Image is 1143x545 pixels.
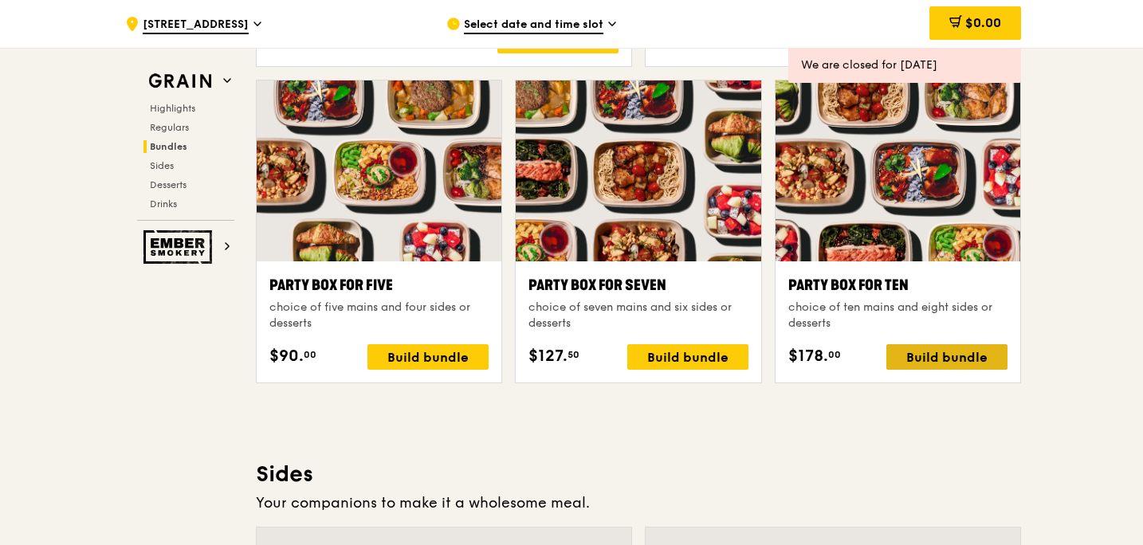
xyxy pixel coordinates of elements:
img: Ember Smokery web logo [143,230,217,264]
h3: Sides [256,460,1021,488]
span: $178. [788,344,828,368]
div: Party Box for Five [269,274,489,296]
div: We are closed for [DATE] [801,57,1008,73]
div: Build bundle [627,344,748,370]
span: Regulars [150,122,189,133]
span: 50 [568,348,579,361]
span: $127. [528,344,568,368]
span: Bundles [150,141,187,152]
div: Build bundle [497,28,619,53]
span: 00 [304,348,316,361]
span: Select date and time slot [464,17,603,34]
span: [STREET_ADDRESS] [143,17,249,34]
div: Build bundle [367,344,489,370]
span: Desserts [150,179,187,190]
div: Party Box for Ten [788,274,1007,296]
div: choice of ten mains and eight sides or desserts [788,300,1007,331]
div: choice of five mains and four sides or desserts [269,300,489,331]
div: choice of seven mains and six sides or desserts [528,300,748,331]
span: $0.00 [965,15,1001,30]
img: Grain web logo [143,67,217,96]
span: 00 [828,348,841,361]
div: Party Box for Seven [528,274,748,296]
div: Build bundle [886,344,1007,370]
span: Sides [150,160,174,171]
span: Drinks [150,198,177,210]
div: Your companions to make it a wholesome meal. [256,492,1021,514]
span: Highlights [150,103,195,114]
span: $90. [269,344,304,368]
